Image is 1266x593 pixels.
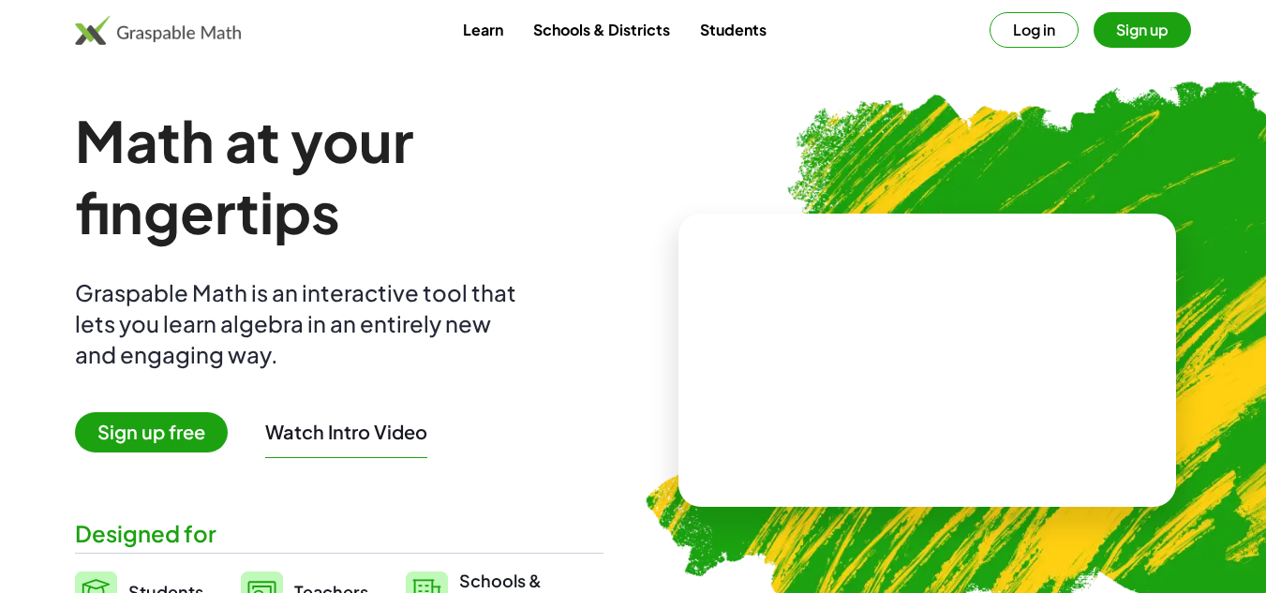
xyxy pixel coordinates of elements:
[685,12,782,47] a: Students
[75,277,525,370] div: Graspable Math is an interactive tool that lets you learn algebra in an entirely new and engaging...
[448,12,518,47] a: Learn
[75,412,228,452] span: Sign up free
[75,518,603,549] div: Designed for
[75,105,603,247] h1: Math at your fingertips
[1094,12,1191,48] button: Sign up
[518,12,685,47] a: Schools & Districts
[265,420,427,444] button: Watch Intro Video
[990,12,1079,48] button: Log in
[786,289,1067,430] video: What is this? This is dynamic math notation. Dynamic math notation plays a central role in how Gr...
